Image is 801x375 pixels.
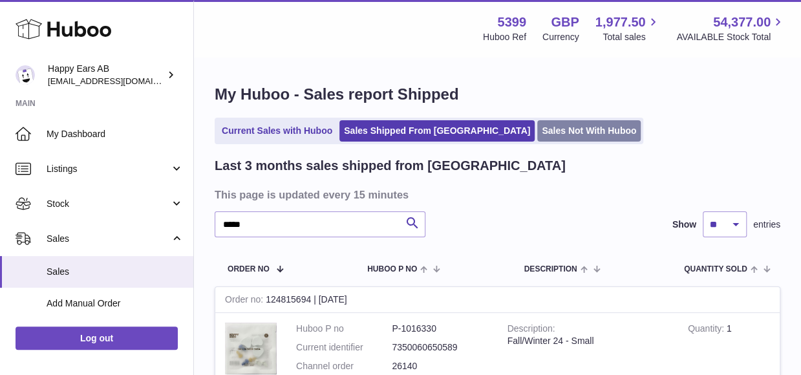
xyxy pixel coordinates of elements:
strong: 5399 [497,14,526,31]
span: Total sales [603,31,660,43]
span: [EMAIL_ADDRESS][DOMAIN_NAME] [48,76,190,86]
h2: Last 3 months sales shipped from [GEOGRAPHIC_DATA] [215,157,566,175]
img: 53991729237717.png [225,323,277,374]
img: 3pl@happyearsearplugs.com [16,65,35,85]
span: 1,977.50 [595,14,646,31]
span: Sales [47,233,170,245]
dd: P-1016330 [392,323,487,335]
div: Huboo Ref [483,31,526,43]
dd: 26140 [392,360,487,372]
a: Log out [16,327,178,350]
span: 54,377.00 [713,14,771,31]
h3: This page is updated every 15 minutes [215,187,777,202]
div: Fall/Winter 24 - Small [507,335,668,347]
span: Order No [228,265,270,273]
span: Huboo P no [367,265,417,273]
dt: Channel order [296,360,392,372]
strong: Quantity [688,323,727,337]
div: Happy Ears AB [48,63,164,87]
strong: GBP [551,14,579,31]
a: Sales Not With Huboo [537,120,641,142]
label: Show [672,219,696,231]
span: Description [524,265,577,273]
strong: Description [507,323,555,337]
h1: My Huboo - Sales report Shipped [215,84,780,105]
dd: 7350060650589 [392,341,487,354]
span: Listings [47,163,170,175]
a: Sales Shipped From [GEOGRAPHIC_DATA] [339,120,535,142]
span: entries [753,219,780,231]
dt: Huboo P no [296,323,392,335]
span: Quantity Sold [684,265,747,273]
span: Sales [47,266,184,278]
a: 54,377.00 AVAILABLE Stock Total [676,14,785,43]
strong: Order no [225,294,266,308]
span: Add Manual Order [47,297,184,310]
span: My Dashboard [47,128,184,140]
span: Stock [47,198,170,210]
span: AVAILABLE Stock Total [676,31,785,43]
div: Currency [542,31,579,43]
div: 124815694 | [DATE] [215,287,780,313]
a: 1,977.50 Total sales [595,14,661,43]
dt: Current identifier [296,341,392,354]
a: Current Sales with Huboo [217,120,337,142]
